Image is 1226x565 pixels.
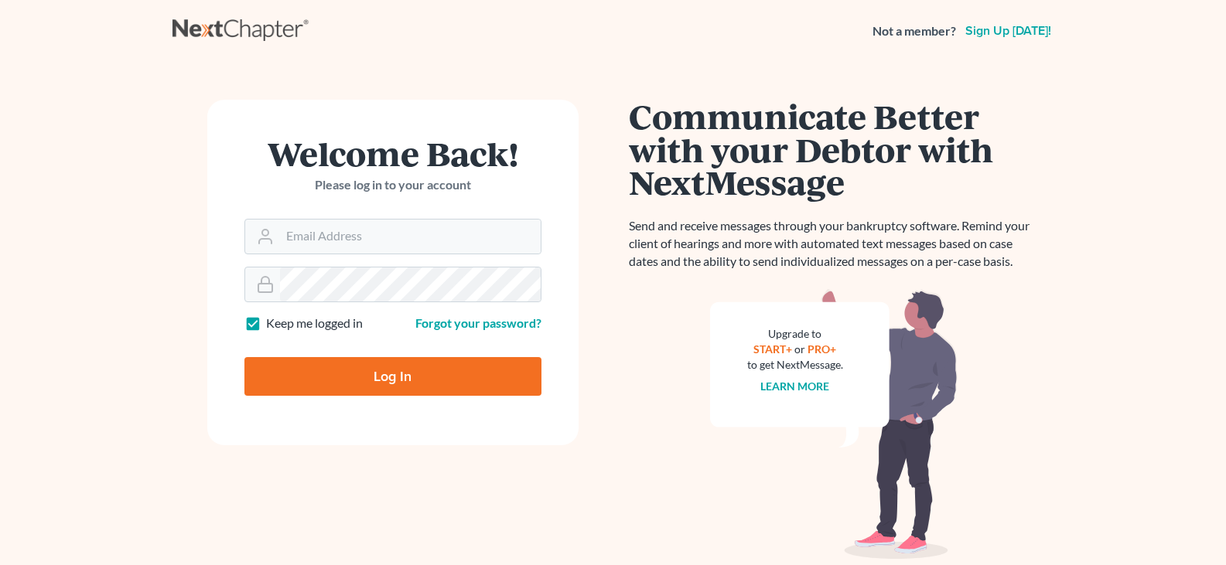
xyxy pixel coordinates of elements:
[266,315,363,332] label: Keep me logged in
[873,22,956,40] strong: Not a member?
[280,220,541,254] input: Email Address
[747,357,843,373] div: to get NextMessage.
[710,289,958,560] img: nextmessage_bg-59042aed3d76b12b5cd301f8e5b87938c9018125f34e5fa2b7a6b67550977c72.svg
[794,342,805,356] span: or
[760,380,829,393] a: Learn more
[808,342,836,356] a: PRO+
[962,25,1054,37] a: Sign up [DATE]!
[753,342,792,356] a: START+
[629,100,1039,199] h1: Communicate Better with your Debtor with NextMessage
[244,357,541,396] input: Log In
[244,176,541,194] p: Please log in to your account
[415,315,541,330] a: Forgot your password?
[747,326,843,342] div: Upgrade to
[244,137,541,170] h1: Welcome Back!
[629,217,1039,271] p: Send and receive messages through your bankruptcy software. Remind your client of hearings and mo...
